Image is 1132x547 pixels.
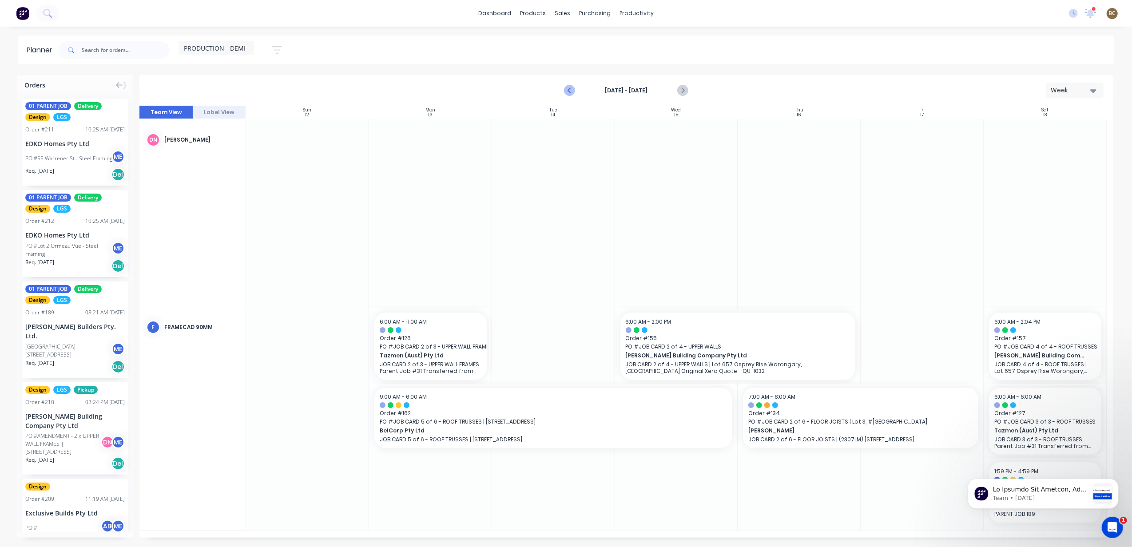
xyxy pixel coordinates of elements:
div: Order # 189 [25,309,54,317]
span: 01 PARENT JOB [25,102,71,110]
span: 01 PARENT JOB [25,194,71,202]
span: Design [25,386,50,394]
div: 10:25 AM [DATE] [85,126,125,134]
span: Tazmen (Aust) Pty Ltd [994,427,1086,435]
button: Week [1046,83,1104,98]
div: ME [111,242,125,255]
span: PO # JOB CARD 5 of 6 - ROOF TRUSSES | [STREET_ADDRESS] [380,418,727,426]
div: [GEOGRAPHIC_DATA][STREET_ADDRESS] [25,343,114,359]
span: Req. [DATE] [25,167,54,175]
div: Exclusive Builds Pty Ltd [25,508,125,518]
div: 10:25 AM [DATE] [85,217,125,225]
strong: [DATE] - [DATE] [582,87,671,95]
div: Del [111,168,125,181]
div: 03:24 PM [DATE] [85,398,125,406]
span: Delivery [74,285,102,293]
span: Order # 134 [748,409,973,417]
span: Req. [DATE] [25,456,54,464]
p: JOB CARD 2 of 3 - UPPER WALL FRAMES Parent Job #31 Transferred from Xero Quote QU-1066 [380,361,481,374]
a: dashboard [474,7,516,20]
div: Del [111,457,125,470]
div: Sat [1041,107,1049,113]
span: Order # 155 [626,334,850,342]
span: 01 PARENT JOB [25,285,71,293]
div: Fri [919,107,925,113]
span: PO # JOB CARD 3 of 3 - ROOF TRUSSES [994,418,1096,426]
span: 6:00 AM - 11:00 AM [380,318,427,325]
span: 9:00 AM - 6:00 AM [380,393,427,400]
div: Tue [549,107,557,113]
span: PO # JOB CARD 2 of 6 - FLOOR JOISTS | Lot 3, #[GEOGRAPHIC_DATA] [748,418,973,426]
span: Order # 126 [380,334,481,342]
span: LGS [53,296,71,304]
span: BC [1109,9,1116,17]
div: Mon [425,107,435,113]
button: Label View [193,106,246,119]
p: JOB CARD 2 of 6 - FLOOR JOISTS | (2307LM) [STREET_ADDRESS] [748,436,973,443]
p: JOB CARD 3 of 3 - ROOF TRUSSES Parent Job #31 Transferred from Xero Quote QU-1066 [994,436,1096,449]
div: PO # [25,524,37,532]
div: Del [111,259,125,273]
span: Lo Ipsumdo Sit Ametcon, Ad’el seddoe tem inci utlabore etdolor magnaaliq en admi veni quisnost ex... [39,25,134,535]
div: DN [147,133,160,147]
div: productivity [615,7,658,20]
span: LGS [53,113,71,121]
div: Sun [303,107,311,113]
span: [PERSON_NAME] Building Company Pty Ltd [626,352,828,360]
span: LGS [53,205,71,213]
span: PO # JOB CARD 2 of 4 - UPPER WALLS [626,343,850,351]
span: Design [25,205,50,213]
button: Team View [139,106,193,119]
div: 11:19 AM [DATE] [85,495,125,503]
div: PO #55 Warrener St - Steel Framing [25,155,112,163]
span: Order # 157 [994,334,1096,342]
span: Req. [DATE] [25,258,54,266]
div: 17 [920,113,924,117]
div: EDKO Homes Pty Ltd [25,139,125,148]
div: ME [111,150,125,163]
span: Delivery [74,194,102,202]
div: F [147,321,160,334]
span: LGS [53,386,71,394]
span: [PERSON_NAME] [748,427,950,435]
div: Planner [27,45,57,55]
div: Wed [671,107,681,113]
div: 13 [428,113,433,117]
span: PO # JOB CARD 2 of 3 - UPPER WALL FRAMES [380,343,481,351]
div: PO #AMENDMENT - 2 x UPPER WALL FRAMES | [STREET_ADDRESS] [25,432,103,456]
div: Order # 211 [25,126,54,134]
div: Week [1051,86,1092,95]
span: Order # 162 [380,409,727,417]
img: Factory [16,7,29,20]
span: 7:00 AM - 8:00 AM [748,393,795,400]
div: [PERSON_NAME] [164,136,238,144]
span: Design [25,113,50,121]
div: 14 [551,113,555,117]
span: BelCorp Pty Ltd [380,427,692,435]
div: AB [101,519,114,533]
div: products [516,7,550,20]
span: Design [25,483,50,491]
span: Orders [24,80,45,90]
div: Order # 212 [25,217,54,225]
span: Tazmen (Aust) Pty Ltd [380,352,471,360]
div: 15 [674,113,678,117]
div: [PERSON_NAME] Builders Pty. Ltd. [25,322,125,341]
span: Pickup [74,386,98,394]
div: ME [111,436,125,449]
span: 1 [1120,517,1127,524]
div: PO #Lot 2 Ormeau Vue - Steel Framing [25,242,114,258]
div: ME [111,342,125,356]
div: sales [550,7,575,20]
p: JOB CARD 2 of 4 - UPPER WALLS | Lot 657 Osprey Rise Worongary, [GEOGRAPHIC_DATA] Original Xero Qu... [626,361,850,374]
iframe: Intercom live chat [1102,517,1123,538]
input: Search for orders... [82,41,170,59]
span: PRODUCTION - DEMI [184,44,246,53]
p: JOB CARD 4 of 4 - ROOF TRUSSES | Lot 657 Osprey Rise Worongary, [GEOGRAPHIC_DATA] Original Xero Q... [994,361,1096,374]
span: Design [25,296,50,304]
div: 18 [1043,113,1047,117]
div: EDKO Homes Pty Ltd [25,230,125,240]
iframe: Intercom notifications message [954,461,1132,523]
